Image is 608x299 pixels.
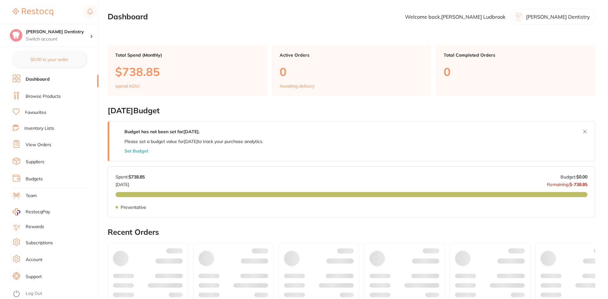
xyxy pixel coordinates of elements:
h2: [DATE] Budget [108,106,595,115]
p: 0 [280,65,424,78]
a: View Orders [26,142,51,148]
h2: Dashboard [108,12,148,21]
a: Subscriptions [26,240,53,246]
img: Ashmore Dentistry [10,29,22,42]
a: Restocq Logo [13,5,53,19]
p: Welcome back, [PERSON_NAME] Ludbrook [405,14,505,20]
a: Budgets [26,176,43,182]
p: Budget: [560,174,587,179]
p: $738.85 [115,65,259,78]
button: $0.00 in your order [13,52,86,67]
img: RestocqPay [13,208,20,215]
p: 0 [444,65,588,78]
a: Team [26,193,37,199]
strong: $-738.85 [569,182,587,187]
p: [DATE] [116,179,145,187]
a: Total Completed Orders0 [436,45,595,96]
a: Active Orders0Awaiting delivery [272,45,431,96]
h2: Recent Orders [108,228,595,237]
a: Favourites [25,109,46,116]
a: RestocqPay [13,208,50,215]
p: spend in Oct [115,84,140,89]
p: Spent: [116,174,145,179]
a: Total Spend (Monthly)$738.85spend inOct [108,45,267,96]
img: Restocq Logo [13,8,53,16]
a: Log Out [26,290,42,297]
a: Rewards [26,224,44,230]
a: Dashboard [26,76,50,83]
h4: Ashmore Dentistry [26,29,90,35]
a: Inventory Lists [24,125,54,132]
strong: Budget has not been set for [DATE] . [124,129,199,134]
a: Suppliers [26,159,44,165]
p: Total Completed Orders [444,53,588,58]
strong: $738.85 [129,174,145,180]
p: Active Orders [280,53,424,58]
p: Switch account [26,36,90,42]
a: Support [26,274,42,280]
p: Awaiting delivery [280,84,314,89]
a: Account [26,257,42,263]
button: Set Budget [124,148,148,153]
p: [PERSON_NAME] Dentistry [526,14,590,20]
strong: $0.00 [576,174,587,180]
p: Total Spend (Monthly) [115,53,259,58]
p: Please set a budget value for [DATE] to track your purchase analytics. [124,139,263,144]
span: RestocqPay [26,209,50,215]
p: Remaining: [547,179,587,187]
a: Browse Products [26,93,61,100]
button: Log Out [13,289,97,299]
p: Preventative [121,205,146,210]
